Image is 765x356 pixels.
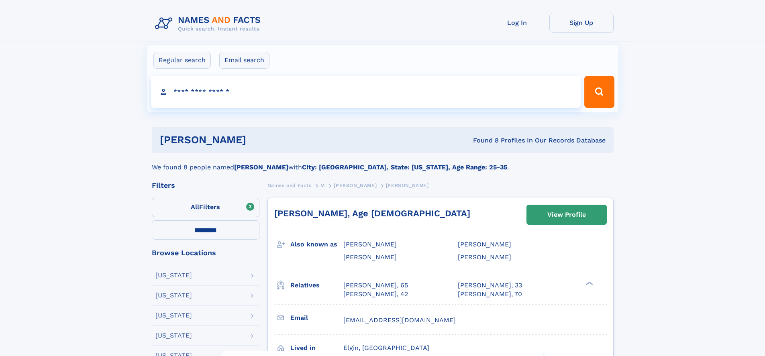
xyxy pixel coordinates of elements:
label: Email search [219,52,269,69]
div: View Profile [547,205,586,224]
a: [PERSON_NAME] [334,180,377,190]
a: [PERSON_NAME], 70 [458,290,522,299]
h1: [PERSON_NAME] [160,135,360,145]
div: Found 8 Profiles In Our Records Database [359,136,606,145]
div: ❯ [584,281,594,286]
h3: Relatives [290,279,343,292]
label: Filters [152,198,259,217]
a: Names and Facts [267,180,312,190]
div: Browse Locations [152,249,259,256]
span: [PERSON_NAME] [386,183,429,188]
div: [US_STATE] [155,272,192,279]
h3: Also known as [290,238,343,251]
a: Log In [485,13,549,33]
b: City: [GEOGRAPHIC_DATA], State: [US_STATE], Age Range: 25-35 [302,163,507,171]
div: [US_STATE] [155,312,192,319]
a: [PERSON_NAME], Age [DEMOGRAPHIC_DATA] [274,208,470,218]
a: View Profile [527,205,606,224]
a: Sign Up [549,13,614,33]
div: We found 8 people named with . [152,153,614,172]
span: [EMAIL_ADDRESS][DOMAIN_NAME] [343,316,456,324]
a: [PERSON_NAME], 42 [343,290,408,299]
label: Regular search [153,52,211,69]
span: All [191,203,199,211]
span: [PERSON_NAME] [343,253,397,261]
a: [PERSON_NAME], 65 [343,281,408,290]
span: [PERSON_NAME] [343,240,397,248]
button: Search Button [584,76,614,108]
a: [PERSON_NAME], 33 [458,281,522,290]
span: [PERSON_NAME] [334,183,377,188]
a: M [320,180,325,190]
h3: Lived in [290,341,343,355]
img: Logo Names and Facts [152,13,267,35]
span: Elgin, [GEOGRAPHIC_DATA] [343,344,429,352]
input: search input [151,76,581,108]
span: M [320,183,325,188]
div: [US_STATE] [155,292,192,299]
div: Filters [152,182,259,189]
div: [US_STATE] [155,332,192,339]
h3: Email [290,311,343,325]
b: [PERSON_NAME] [234,163,288,171]
span: [PERSON_NAME] [458,240,511,248]
span: [PERSON_NAME] [458,253,511,261]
